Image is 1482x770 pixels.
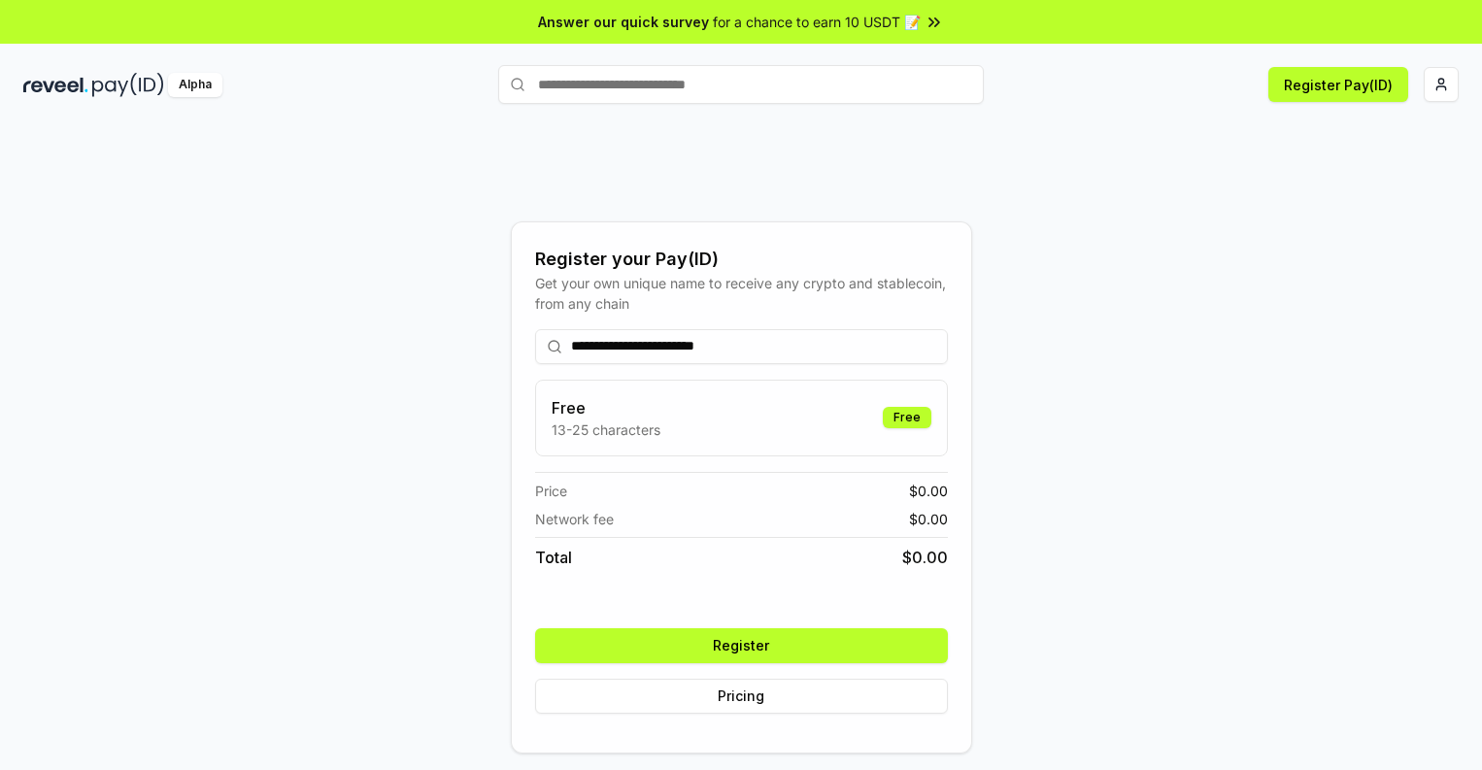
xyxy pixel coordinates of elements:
[92,73,164,97] img: pay_id
[535,481,567,501] span: Price
[538,12,709,32] span: Answer our quick survey
[713,12,921,32] span: for a chance to earn 10 USDT 📝
[535,246,948,273] div: Register your Pay(ID)
[168,73,222,97] div: Alpha
[909,481,948,501] span: $ 0.00
[535,628,948,663] button: Register
[552,396,660,419] h3: Free
[535,546,572,569] span: Total
[535,273,948,314] div: Get your own unique name to receive any crypto and stablecoin, from any chain
[909,509,948,529] span: $ 0.00
[883,407,931,428] div: Free
[535,679,948,714] button: Pricing
[23,73,88,97] img: reveel_dark
[902,546,948,569] span: $ 0.00
[552,419,660,440] p: 13-25 characters
[1268,67,1408,102] button: Register Pay(ID)
[535,509,614,529] span: Network fee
